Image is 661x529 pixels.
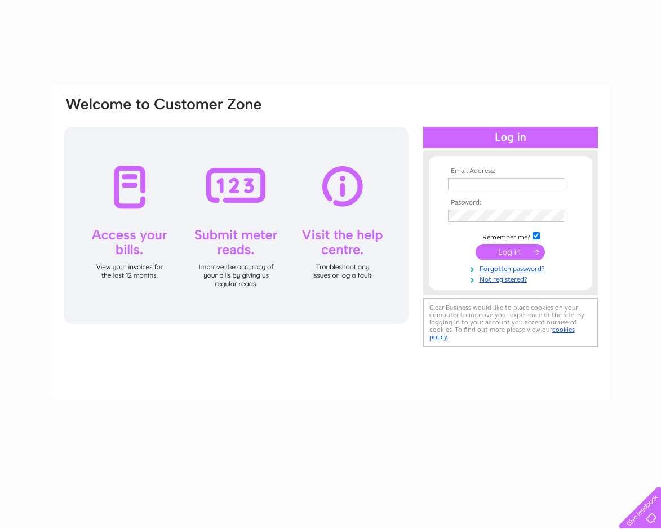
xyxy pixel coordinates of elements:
th: Email Address: [445,167,576,175]
td: Remember me? [445,230,576,242]
th: Password: [445,199,576,207]
a: Forgotten password? [448,263,576,273]
input: Submit [476,244,545,260]
a: Not registered? [448,273,576,284]
a: cookies policy [429,326,575,341]
div: Clear Business would like to place cookies on your computer to improve your experience of the sit... [423,298,598,347]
